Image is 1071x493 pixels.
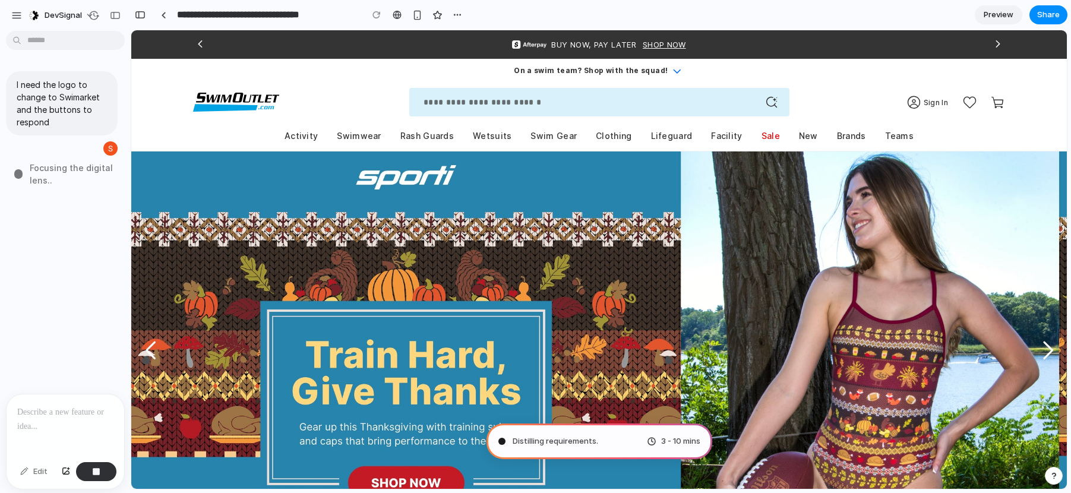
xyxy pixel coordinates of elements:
a: Preview [975,5,1022,24]
span: Distilling requirements . [513,435,598,447]
p: I need the logo to change to Swimarket and the buttons to respond [17,78,107,128]
span: DevSignal [45,10,82,21]
button: Share [1029,5,1067,24]
span: 3 - 10 mins [661,435,700,447]
span: Share [1037,9,1060,21]
iframe: Kustomer Widget Iframe [882,405,924,447]
span: Preview [984,9,1013,21]
span: Focusing the digital lens .. [30,162,124,187]
button: DevSignal [23,6,100,25]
